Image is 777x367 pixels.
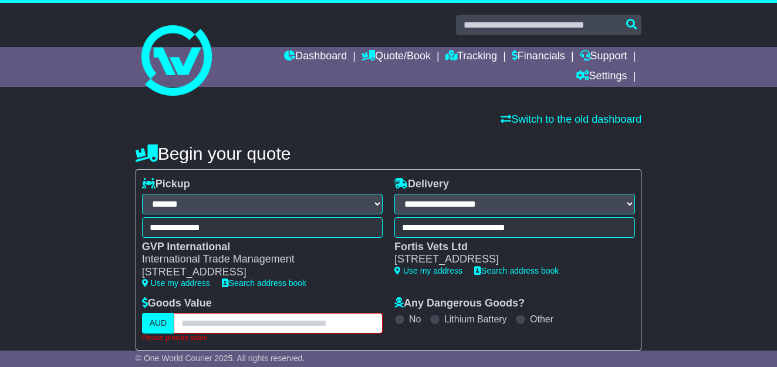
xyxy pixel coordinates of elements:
div: GVP International [142,241,371,254]
div: Fortis Vets Ltd [394,241,623,254]
label: Other [530,314,553,325]
div: Please provide value [142,334,383,342]
a: Tracking [445,47,497,67]
a: Use my address [142,278,210,288]
div: [STREET_ADDRESS] [394,253,623,266]
div: International Trade Management [142,253,371,266]
a: Search address book [222,278,306,288]
label: Any Dangerous Goods? [394,297,525,310]
a: Use my address [394,266,462,275]
div: [STREET_ADDRESS] [142,266,371,279]
label: Delivery [394,178,449,191]
label: No [409,314,421,325]
h4: Begin your quote [136,144,642,163]
label: Goods Value [142,297,212,310]
a: Quote/Book [362,47,431,67]
label: Lithium Battery [444,314,507,325]
a: Switch to the old dashboard [501,113,641,125]
a: Support [580,47,627,67]
a: Financials [512,47,565,67]
a: Dashboard [284,47,347,67]
a: Search address book [474,266,559,275]
label: Pickup [142,178,190,191]
span: © One World Courier 2025. All rights reserved. [136,353,305,363]
a: Settings [576,67,627,87]
label: AUD [142,313,175,334]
